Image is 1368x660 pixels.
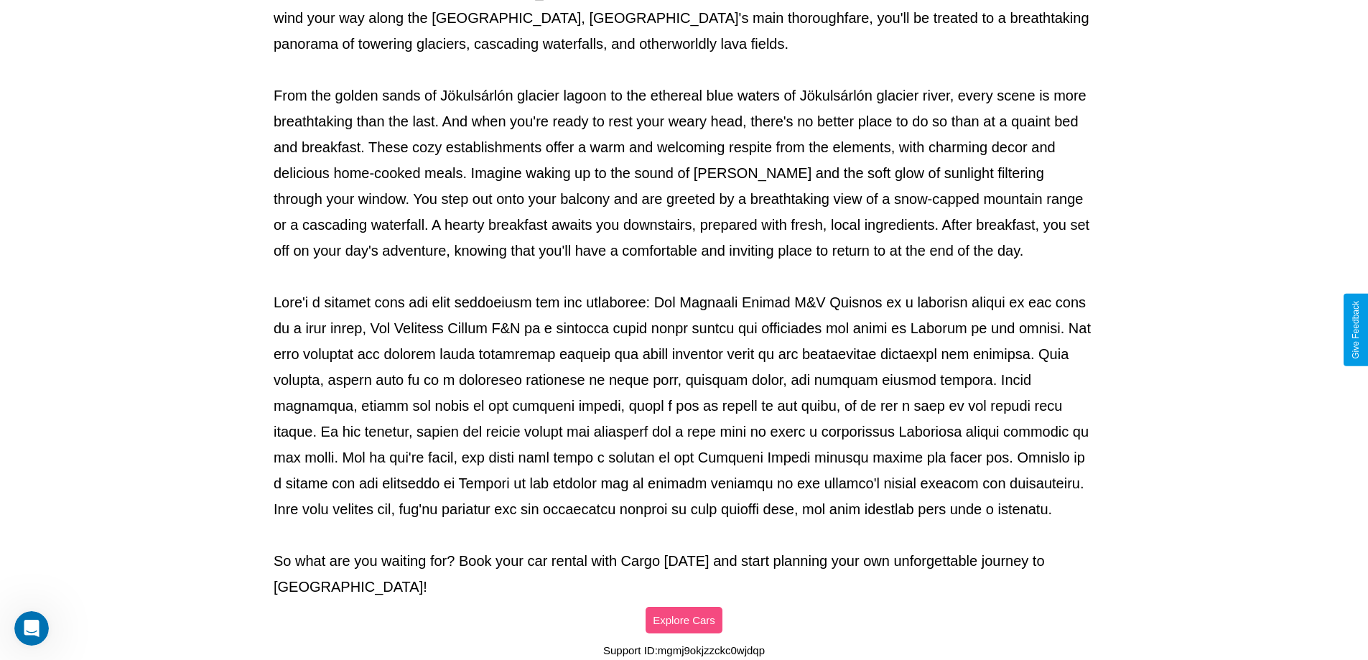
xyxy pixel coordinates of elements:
[646,607,722,633] button: Explore Cars
[603,641,765,660] p: Support ID: mgmj9okjzzckc0wjdqp
[14,611,49,646] iframe: Intercom live chat
[1351,301,1361,359] div: Give Feedback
